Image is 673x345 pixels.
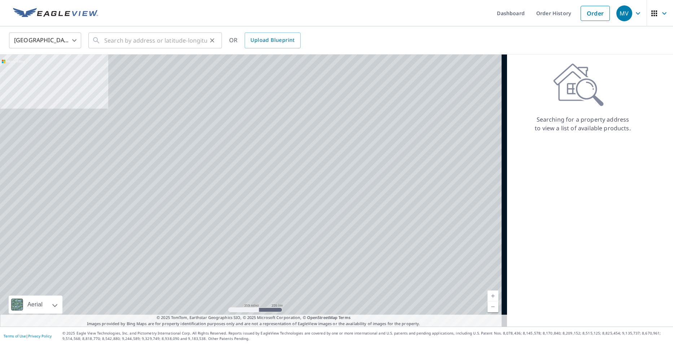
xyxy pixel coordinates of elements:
[104,30,207,51] input: Search by address or latitude-longitude
[307,315,337,320] a: OpenStreetMap
[245,32,300,48] a: Upload Blueprint
[25,296,45,314] div: Aerial
[9,296,62,314] div: Aerial
[157,315,350,321] span: © 2025 TomTom, Earthstar Geographics SIO, © 2025 Microsoft Corporation, ©
[28,333,52,339] a: Privacy Policy
[488,291,498,301] a: Current Level 5, Zoom In
[229,32,301,48] div: OR
[62,331,669,341] p: © 2025 Eagle View Technologies, Inc. and Pictometry International Corp. All Rights Reserved. Repo...
[488,301,498,312] a: Current Level 5, Zoom Out
[9,30,81,51] div: [GEOGRAPHIC_DATA]
[534,115,631,132] p: Searching for a property address to view a list of available products.
[581,6,610,21] a: Order
[338,315,350,320] a: Terms
[616,5,632,21] div: MV
[13,8,98,19] img: EV Logo
[4,333,26,339] a: Terms of Use
[4,334,52,338] p: |
[207,35,217,45] button: Clear
[250,36,294,45] span: Upload Blueprint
